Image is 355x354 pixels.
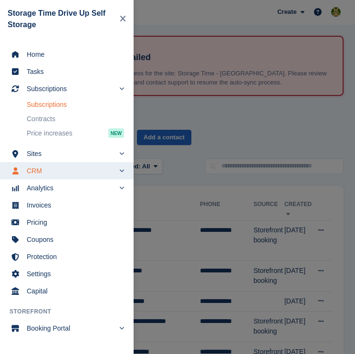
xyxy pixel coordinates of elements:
[27,164,115,177] span: CRM
[27,322,115,335] span: Booking Portal
[27,147,115,160] span: Sites
[27,216,119,229] span: Pricing
[27,250,119,263] span: Protection
[116,10,130,28] button: Close navigation
[27,98,124,111] a: Subscriptions
[27,198,119,212] span: Invoices
[8,8,116,31] div: Storage Time Drive Up Self Storage
[27,82,115,95] span: Subscriptions
[27,65,119,78] span: Tasks
[27,181,115,195] span: Analytics
[27,284,119,298] span: Capital
[27,267,119,281] span: Settings
[108,128,124,138] div: NEW
[27,129,73,138] span: Price increases
[27,48,119,61] span: Home
[27,112,124,125] a: Contracts
[10,307,134,316] span: Storefront
[27,126,124,140] a: Price increases NEW
[27,233,119,246] span: Coupons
